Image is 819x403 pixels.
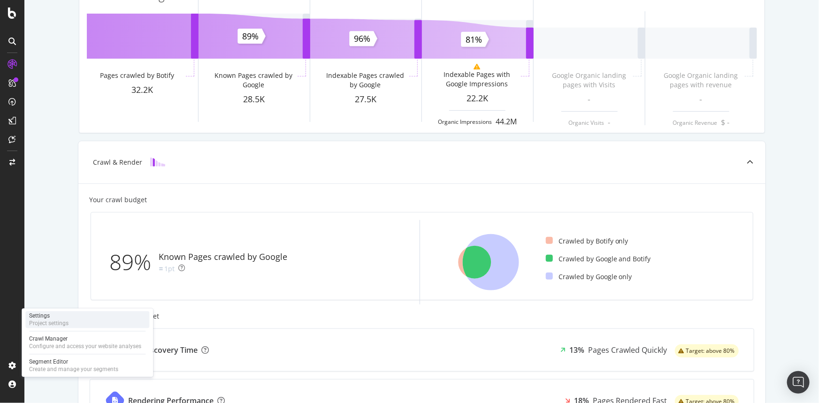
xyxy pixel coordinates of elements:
[25,335,149,351] a: Crawl ManagerConfigure and access your website analyses
[87,84,198,96] div: 32.2K
[422,92,533,105] div: 22.2K
[29,358,118,366] div: Segment Editor
[29,320,69,327] div: Project settings
[150,158,165,167] img: block-icon
[546,254,651,264] div: Crawled by Google and Botify
[90,195,147,205] div: Your crawl budget
[546,236,628,246] div: Crawled by Botify only
[129,345,198,356] div: Bot Discovery Time
[159,267,163,270] img: Equal
[25,312,149,328] a: SettingsProject settings
[199,93,310,106] div: 28.5K
[212,71,296,90] div: Known Pages crawled by Google
[675,344,739,357] div: warning label
[310,93,421,106] div: 27.5K
[323,71,407,90] div: Indexable Pages crawled by Google
[93,158,143,167] div: Crawl & Render
[496,116,517,127] div: 44.2M
[90,328,754,372] a: Bot Discovery Time13%Pages Crawled Quicklywarning label
[435,70,519,89] div: Indexable Pages with Google Impressions
[546,272,632,281] div: Crawled by Google only
[686,348,735,354] span: Target: above 80%
[29,312,69,320] div: Settings
[110,247,159,278] div: 89%
[29,343,141,350] div: Configure and access your website analyses
[165,264,175,274] div: 1pt
[589,345,667,356] div: Pages Crawled Quickly
[100,71,174,80] div: Pages crawled by Botify
[25,357,149,374] a: Segment EditorCreate and manage your segments
[29,366,118,373] div: Create and manage your segments
[159,251,288,263] div: Known Pages crawled by Google
[438,118,492,126] div: Organic Impressions
[90,312,754,321] div: Improve Crawl Budget
[29,335,141,343] div: Crawl Manager
[787,371,810,394] div: Open Intercom Messenger
[570,345,585,356] div: 13%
